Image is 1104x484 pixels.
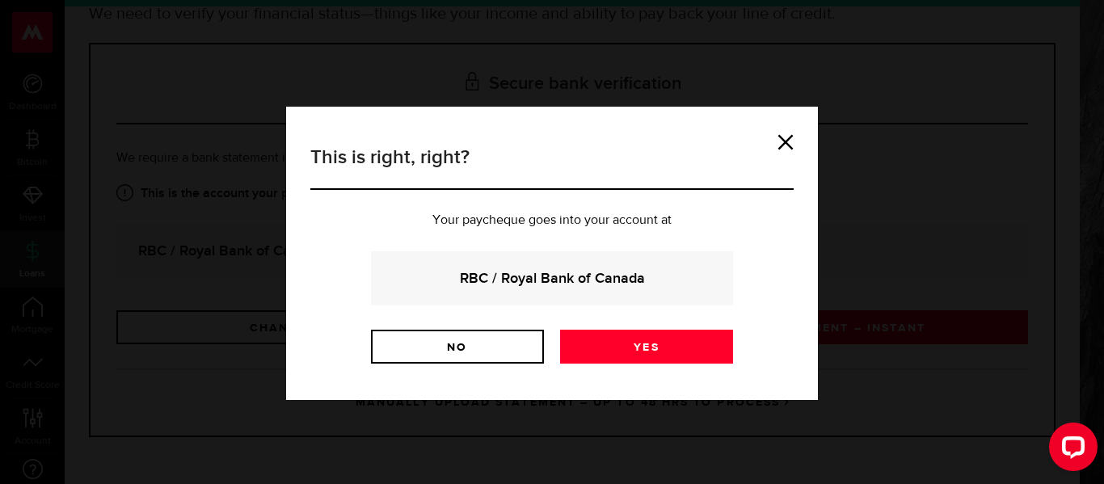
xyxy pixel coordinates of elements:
[371,330,544,364] a: No
[393,267,711,289] strong: RBC / Royal Bank of Canada
[560,330,733,364] a: Yes
[310,143,794,190] h3: This is right, right?
[310,214,794,227] p: Your paycheque goes into your account at
[1036,416,1104,484] iframe: LiveChat chat widget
